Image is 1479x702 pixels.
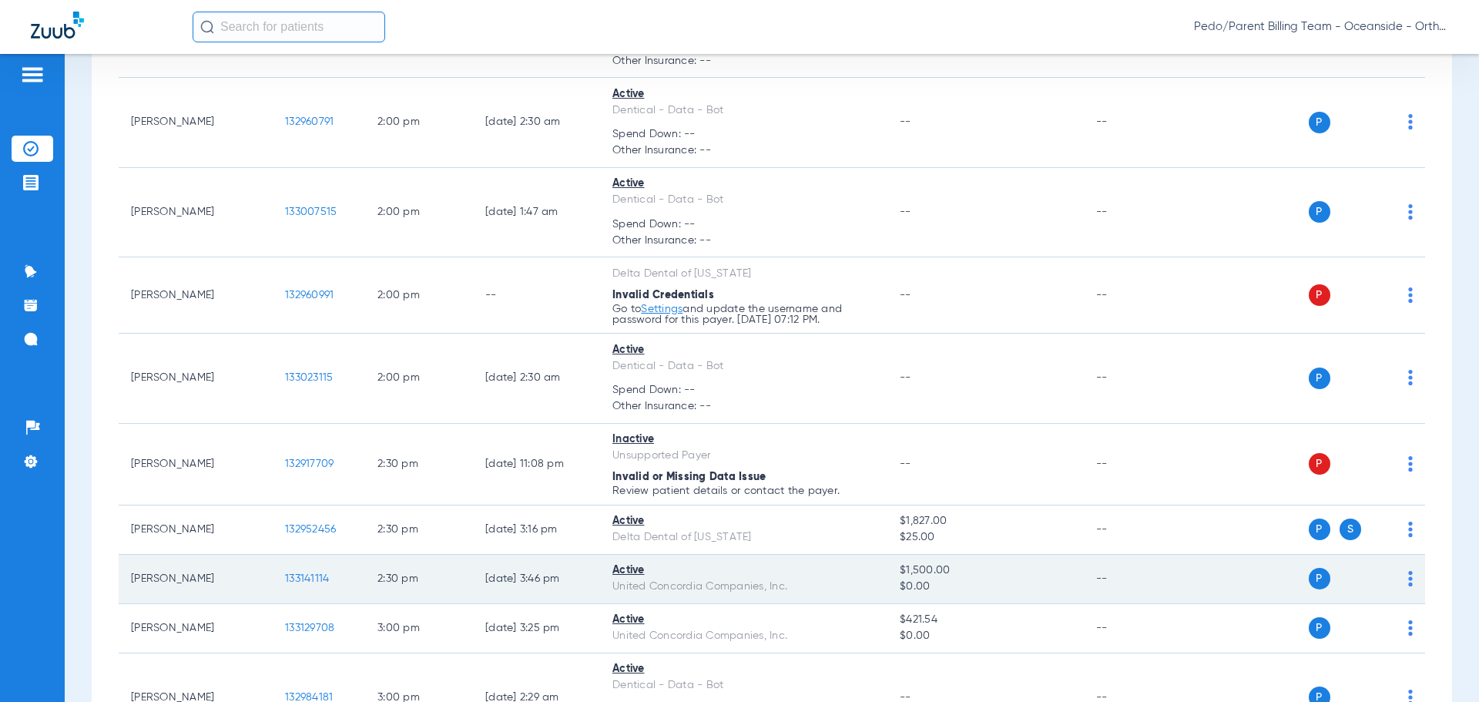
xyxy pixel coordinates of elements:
[641,304,682,314] a: Settings
[473,334,600,424] td: [DATE] 2:30 AM
[1309,617,1330,639] span: P
[119,257,273,334] td: [PERSON_NAME]
[612,677,875,694] div: Dentical - Data - Bot
[612,579,875,595] div: United Concordia Companies, Inc.
[473,506,600,555] td: [DATE] 3:16 PM
[365,168,473,258] td: 2:00 PM
[1084,334,1188,424] td: --
[473,257,600,334] td: --
[900,563,1071,579] span: $1,500.00
[285,290,334,301] span: 132960991
[612,472,766,482] span: Invalid or Missing Data Issue
[612,266,875,282] div: Delta Dental of [US_STATE]
[285,573,329,584] span: 133141114
[119,506,273,555] td: [PERSON_NAME]
[900,290,911,301] span: --
[612,612,875,628] div: Active
[1408,522,1413,537] img: group-dot-blue.svg
[119,424,273,506] td: [PERSON_NAME]
[473,168,600,258] td: [DATE] 1:47 AM
[119,555,273,604] td: [PERSON_NAME]
[900,372,911,383] span: --
[1084,78,1188,168] td: --
[612,358,875,375] div: Dentical - Data - Bot
[612,628,875,644] div: United Concordia Companies, Inc.
[1084,506,1188,555] td: --
[285,116,334,127] span: 132960791
[900,579,1071,595] span: $0.00
[285,207,337,217] span: 133007515
[612,661,875,677] div: Active
[31,12,84,39] img: Zuub Logo
[1309,568,1330,589] span: P
[612,398,875,415] span: Other Insurance: --
[612,485,875,496] p: Review patient details or contact the payer.
[612,176,875,192] div: Active
[365,334,473,424] td: 2:00 PM
[1309,201,1330,223] span: P
[612,448,875,464] div: Unsupported Payer
[193,12,385,42] input: Search for patients
[1084,604,1188,653] td: --
[612,382,875,398] span: Spend Down: --
[1408,370,1413,385] img: group-dot-blue.svg
[900,458,911,469] span: --
[612,53,875,69] span: Other Insurance: --
[1309,284,1330,306] span: P
[473,555,600,604] td: [DATE] 3:46 PM
[200,20,214,34] img: Search Icon
[365,78,473,168] td: 2:00 PM
[1340,519,1361,540] span: S
[1084,168,1188,258] td: --
[900,612,1071,628] span: $421.54
[900,529,1071,546] span: $25.00
[285,524,336,535] span: 132952456
[612,233,875,249] span: Other Insurance: --
[612,432,875,448] div: Inactive
[473,424,600,506] td: [DATE] 11:08 PM
[1402,628,1479,702] iframe: Chat Widget
[285,458,334,469] span: 132917709
[900,207,911,217] span: --
[612,513,875,529] div: Active
[900,628,1071,644] span: $0.00
[612,217,875,233] span: Spend Down: --
[119,334,273,424] td: [PERSON_NAME]
[1408,571,1413,586] img: group-dot-blue.svg
[365,555,473,604] td: 2:30 PM
[1084,257,1188,334] td: --
[612,192,875,208] div: Dentical - Data - Bot
[20,65,45,84] img: hamburger-icon
[612,143,875,159] span: Other Insurance: --
[365,424,473,506] td: 2:30 PM
[1408,114,1413,129] img: group-dot-blue.svg
[1408,204,1413,220] img: group-dot-blue.svg
[1084,424,1188,506] td: --
[119,78,273,168] td: [PERSON_NAME]
[365,506,473,555] td: 2:30 PM
[285,623,334,633] span: 133129708
[612,342,875,358] div: Active
[612,529,875,546] div: Delta Dental of [US_STATE]
[473,78,600,168] td: [DATE] 2:30 AM
[612,304,875,325] p: Go to and update the username and password for this payer. [DATE] 07:12 PM.
[119,168,273,258] td: [PERSON_NAME]
[1309,453,1330,475] span: P
[365,257,473,334] td: 2:00 PM
[612,86,875,102] div: Active
[473,604,600,653] td: [DATE] 3:25 PM
[900,513,1071,529] span: $1,827.00
[365,604,473,653] td: 3:00 PM
[612,126,875,143] span: Spend Down: --
[612,563,875,579] div: Active
[1309,519,1330,540] span: P
[1084,555,1188,604] td: --
[612,102,875,119] div: Dentical - Data - Bot
[612,290,714,301] span: Invalid Credentials
[1408,456,1413,472] img: group-dot-blue.svg
[1408,287,1413,303] img: group-dot-blue.svg
[900,116,911,127] span: --
[1194,19,1448,35] span: Pedo/Parent Billing Team - Oceanside - Ortho | The Super Dentists
[1309,368,1330,389] span: P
